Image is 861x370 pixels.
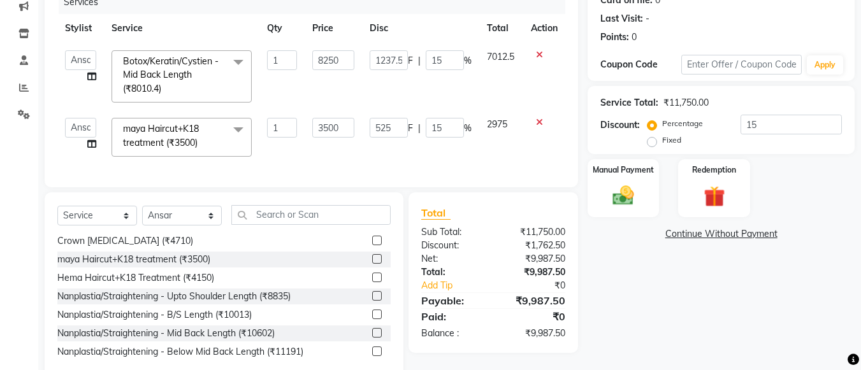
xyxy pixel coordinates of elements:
[697,183,732,210] img: _gift.svg
[412,279,507,292] a: Add Tip
[692,164,736,176] label: Redemption
[57,271,214,285] div: Hema Haircut+K18 Treatment (₹4150)
[600,58,681,71] div: Coupon Code
[412,293,493,308] div: Payable:
[600,31,629,44] div: Points:
[493,239,575,252] div: ₹1,762.50
[632,31,637,44] div: 0
[104,14,259,43] th: Service
[606,183,640,208] img: _cash.svg
[464,54,472,68] span: %
[493,309,575,324] div: ₹0
[662,134,681,146] label: Fixed
[493,293,575,308] div: ₹9,987.50
[57,290,291,303] div: Nanplastia/Straightening - Upto Shoulder Length (₹8835)
[421,206,451,220] span: Total
[590,227,852,241] a: Continue Without Payment
[161,83,167,94] a: x
[57,253,210,266] div: maya Haircut+K18 treatment (₹3500)
[487,118,507,130] span: 2975
[198,137,203,148] a: x
[362,14,479,43] th: Disc
[418,54,421,68] span: |
[493,225,575,239] div: ₹11,750.00
[507,279,575,292] div: ₹0
[259,14,305,43] th: Qty
[600,118,640,132] div: Discount:
[663,96,709,110] div: ₹11,750.00
[593,164,654,176] label: Manual Payment
[57,327,275,340] div: Nanplastia/Straightening - Mid Back Length (₹10602)
[412,327,493,340] div: Balance :
[305,14,362,43] th: Price
[412,309,493,324] div: Paid:
[493,252,575,266] div: ₹9,987.50
[807,55,843,75] button: Apply
[493,266,575,279] div: ₹9,987.50
[412,252,493,266] div: Net:
[123,123,199,148] span: maya Haircut+K18 treatment (₹3500)
[412,266,493,279] div: Total:
[412,225,493,239] div: Sub Total:
[681,55,802,75] input: Enter Offer / Coupon Code
[600,12,643,25] div: Last Visit:
[57,14,104,43] th: Stylist
[662,118,703,129] label: Percentage
[408,122,413,135] span: F
[57,345,303,359] div: Nanplastia/Straightening - Below Mid Back Length (₹11191)
[57,234,193,248] div: Crown [MEDICAL_DATA] (₹4710)
[418,122,421,135] span: |
[479,14,523,43] th: Total
[464,122,472,135] span: %
[646,12,649,25] div: -
[123,55,219,94] span: Botox/Keratin/Cystien - Mid Back Length (₹8010.4)
[57,308,252,322] div: Nanplastia/Straightening - B/S Length (₹10013)
[523,14,565,43] th: Action
[487,51,514,62] span: 7012.5
[493,327,575,340] div: ₹9,987.50
[408,54,413,68] span: F
[412,239,493,252] div: Discount:
[231,205,391,225] input: Search or Scan
[600,96,658,110] div: Service Total:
